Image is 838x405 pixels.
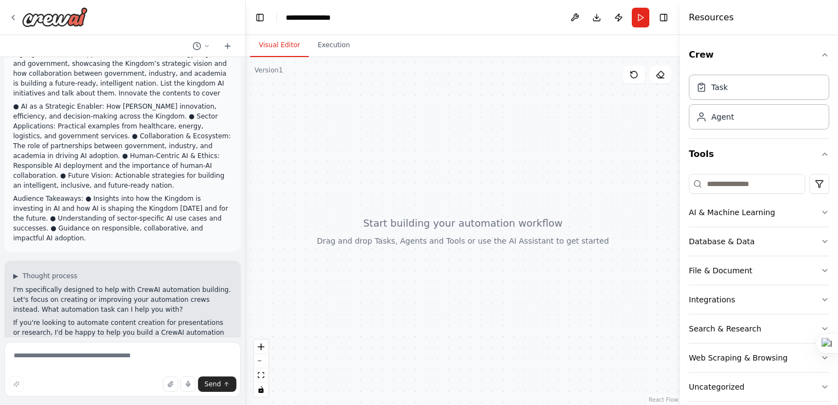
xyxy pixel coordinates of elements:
button: Improve this prompt [9,376,24,392]
button: Hide right sidebar [656,10,671,25]
button: Start a new chat [219,40,236,53]
div: Version 1 [254,66,283,75]
img: Logo [22,7,88,27]
button: zoom out [254,354,268,368]
button: Tools [689,139,829,170]
div: Task [711,82,728,93]
span: ▶ [13,272,18,280]
div: React Flow controls [254,340,268,397]
div: Search & Research [689,323,761,334]
div: Uncategorized [689,381,744,392]
button: zoom in [254,340,268,354]
button: Send [198,376,236,392]
p: Audience Takeaways: ● Insights into how the Kingdom is investing in AI and how AI is shaping the ... [13,194,232,243]
button: Execution [309,34,359,57]
button: Web Scraping & Browsing [689,344,829,372]
div: Database & Data [689,236,755,247]
div: Agent [711,111,734,122]
button: Integrations [689,285,829,314]
div: Integrations [689,294,735,305]
p: ● AI as a Strategic Enabler: How [PERSON_NAME] innovation, efficiency, and decision-making across... [13,102,232,190]
div: Crew [689,70,829,138]
div: AI & Machine Learning [689,207,775,218]
button: Hide left sidebar [252,10,268,25]
button: Visual Editor [250,34,309,57]
div: Web Scraping & Browsing [689,352,788,363]
p: If you're looking to automate content creation for presentations or research, I'd be happy to hel... [13,318,232,347]
nav: breadcrumb [286,12,341,23]
button: ▶Thought process [13,272,77,280]
h4: Resources [689,11,734,24]
button: Click to speak your automation idea [180,376,196,392]
a: React Flow attribution [649,397,678,403]
button: Switch to previous chat [188,40,214,53]
button: Upload files [163,376,178,392]
button: toggle interactivity [254,383,268,397]
button: fit view [254,368,268,383]
button: Search & Research [689,314,829,343]
button: AI & Machine Learning [689,198,829,227]
span: Thought process [22,272,77,280]
span: Send [205,380,221,389]
button: Uncategorized [689,373,829,401]
div: File & Document [689,265,752,276]
button: File & Document [689,256,829,285]
button: Crew [689,40,829,70]
p: I'm specifically designed to help with CrewAI automation building. Let's focus on creating or imp... [13,285,232,314]
button: Database & Data [689,227,829,256]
